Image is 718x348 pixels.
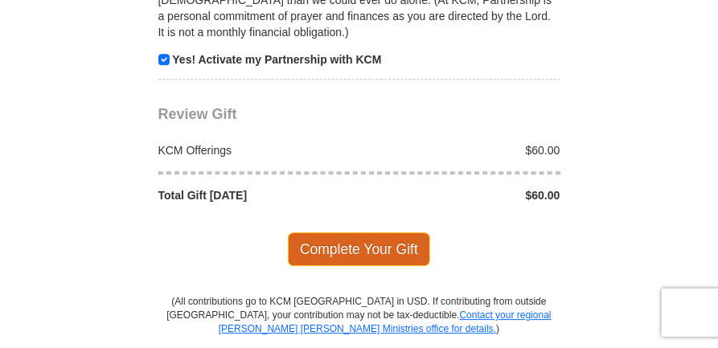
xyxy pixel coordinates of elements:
[150,142,359,158] div: KCM Offerings
[150,187,359,203] div: Total Gift [DATE]
[359,142,569,158] div: $60.00
[288,232,430,266] span: Complete Your Gift
[158,106,237,122] span: Review Gift
[359,187,569,203] div: $60.00
[172,53,381,66] strong: Yes! Activate my Partnership with KCM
